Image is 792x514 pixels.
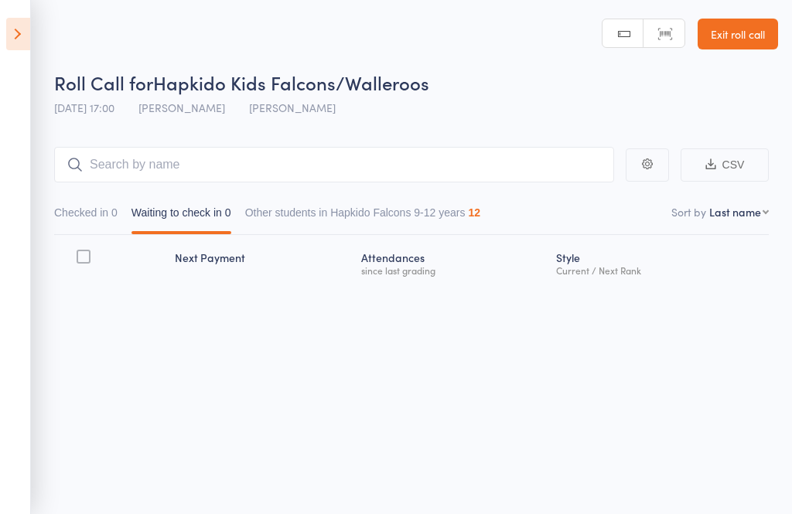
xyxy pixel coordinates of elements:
div: Last name [709,204,761,220]
div: 12 [468,206,480,219]
div: Style [550,242,769,283]
input: Search by name [54,147,614,182]
button: Waiting to check in0 [131,199,231,234]
a: Exit roll call [698,19,778,49]
label: Sort by [671,204,706,220]
div: Next Payment [169,242,355,283]
div: 0 [225,206,231,219]
button: Checked in0 [54,199,118,234]
div: since last grading [361,265,544,275]
span: [PERSON_NAME] [249,100,336,115]
span: Roll Call for [54,70,153,95]
div: Current / Next Rank [556,265,763,275]
button: Other students in Hapkido Falcons 9-12 years12 [245,199,480,234]
span: [PERSON_NAME] [138,100,225,115]
span: [DATE] 17:00 [54,100,114,115]
span: Hapkido Kids Falcons/Walleroos [153,70,429,95]
div: 0 [111,206,118,219]
button: CSV [681,148,769,182]
div: Atten­dances [355,242,550,283]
